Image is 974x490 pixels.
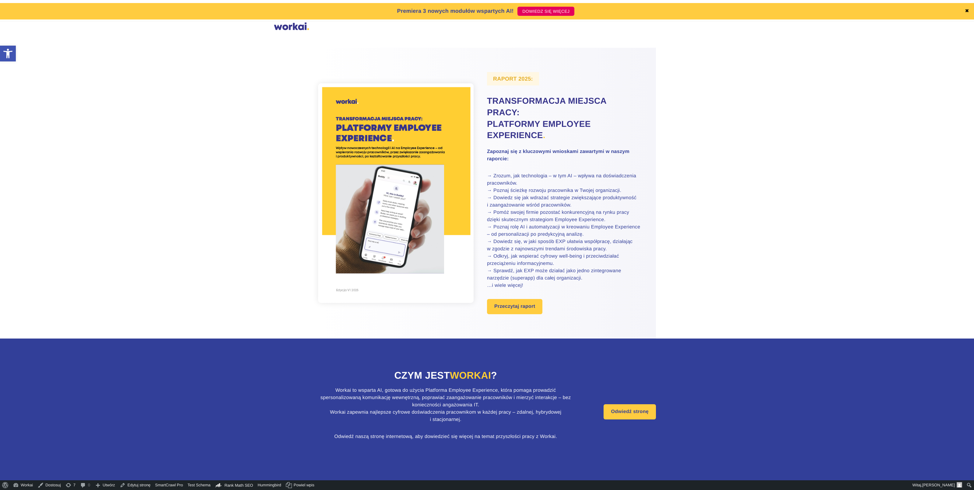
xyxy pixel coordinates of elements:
a: Workai [11,480,35,490]
a: Odwiedź stronę [604,404,656,419]
span: PLATFORMY EMPLOYEE EXPERIENCE [487,119,591,140]
label: RAPORT 2025: [487,72,539,85]
a: Test Schema [185,480,213,490]
p: Odwiedź naszą stronę internetową, aby dowiedzieć się więcej na temat przyszłości pracy z Workai. [318,433,573,440]
span: Powiel wpis [294,480,314,490]
span: Rank Math SEO [225,483,253,488]
h2: Czym jest ? [318,369,573,382]
a: SmartCrawl Pro [153,480,186,490]
a: Witaj, [910,480,965,490]
p: → Zrozum, jak technologia – w tym AI – wpływa na doświadczenia pracowników. → Poznaj ścieżkę rozw... [487,172,641,289]
p: Workai to wsparta AI, gotowa do użycia Platforma Employee Experience, która pomaga prowadzić sper... [318,387,573,423]
span: TRANSFORMACJA MIEJSCA PRACY: [487,96,606,117]
span: Utwórz [103,480,115,490]
span: [PERSON_NAME] [922,483,955,487]
a: Dostosuj [35,480,63,490]
a: Hummingbird [255,480,283,490]
span: 0 [88,480,90,490]
span: 7 [73,480,75,490]
a: Edytuj stronę [117,480,153,490]
a: DOWIEDZ SIĘ WIĘCEJ [517,7,574,16]
a: ✖ [965,9,969,14]
span: Workai [450,370,491,381]
p: Premiera 3 nowych modułów wspartych AI! [397,7,514,15]
span: . [543,130,545,140]
strong: Zapoznaj się z kluczowymi wnioskami zawartymi w naszym raporcie: [487,149,629,162]
a: Kokpit Rank Math [213,480,256,490]
a: Przeczytaj raport [487,299,542,314]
